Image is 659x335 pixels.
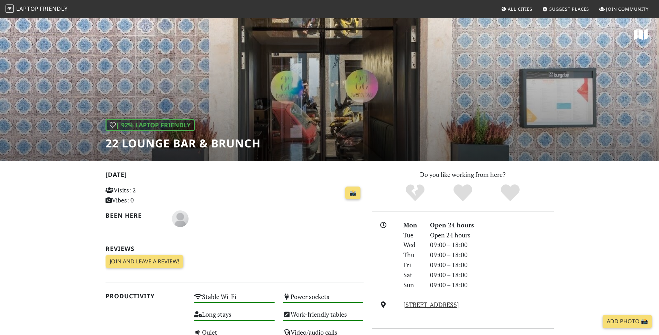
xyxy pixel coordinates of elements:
div: Sun [399,280,425,290]
div: Mon [399,220,425,230]
div: Thu [399,250,425,260]
div: Open 24 hours [426,230,558,240]
div: Wed [399,240,425,250]
h2: Productivity [106,292,186,300]
div: Tue [399,230,425,240]
a: All Cities [498,3,535,15]
span: Join Community [606,6,649,12]
div: Stable Wi-Fi [190,291,279,309]
a: [STREET_ADDRESS] [403,300,459,309]
img: LaptopFriendly [6,4,14,13]
div: Open 24 hours [426,220,558,230]
div: 09:00 – 18:00 [426,270,558,280]
div: Long stays [190,309,279,326]
h2: [DATE] [106,171,364,181]
div: 09:00 – 18:00 [426,250,558,260]
a: LaptopFriendly LaptopFriendly [6,3,68,15]
span: Friendly [40,5,67,12]
div: Power sockets [279,291,368,309]
div: 09:00 – 18:00 [426,260,558,270]
span: Catarina Julião [172,214,189,222]
div: Sat [399,270,425,280]
span: All Cities [508,6,532,12]
div: Definitely! [486,183,534,202]
a: Join Community [596,3,651,15]
div: Fri [399,260,425,270]
a: 📸 [345,187,360,200]
span: Laptop [16,5,39,12]
a: Suggest Places [540,3,592,15]
h2: Been here [106,212,164,219]
p: Do you like working from here? [372,170,554,180]
a: Join and leave a review! [106,255,183,268]
div: 09:00 – 18:00 [426,240,558,250]
p: Visits: 2 Vibes: 0 [106,185,186,205]
div: | 92% Laptop Friendly [106,119,195,131]
div: No [391,183,439,202]
h1: 22 Lounge Bar & Brunch [106,137,260,150]
h2: Reviews [106,245,364,252]
img: blank-535327c66bd565773addf3077783bbfce4b00ec00e9fd257753287c682c7fa38.png [172,210,189,227]
span: Suggest Places [549,6,589,12]
a: Add Photo 📸 [603,315,652,328]
div: 09:00 – 18:00 [426,280,558,290]
div: Yes [439,183,487,202]
div: Work-friendly tables [279,309,368,326]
